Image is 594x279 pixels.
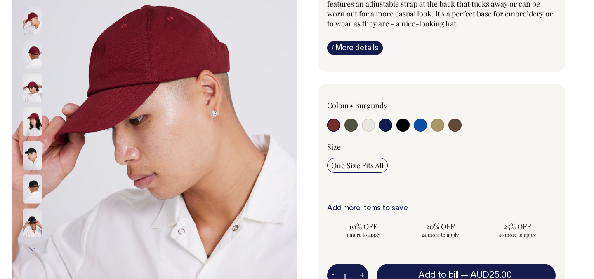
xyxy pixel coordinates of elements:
[485,221,549,231] span: 25% OFF
[331,221,395,231] span: 10% OFF
[404,219,476,240] input: 20% OFF 24 more to apply
[332,43,334,52] span: i
[331,231,395,238] span: 9 more to apply
[23,6,42,35] img: burgundy
[23,174,42,203] img: black
[481,219,553,240] input: 25% OFF 49 more to apply
[26,239,38,258] button: Next
[485,231,549,238] span: 49 more to apply
[23,208,42,237] img: black
[350,100,353,110] span: •
[331,160,384,170] span: One Size Fits All
[327,205,556,213] h6: Add more items to save
[408,231,472,238] span: 24 more to apply
[327,219,399,240] input: 10% OFF 9 more to apply
[23,73,42,102] img: burgundy
[23,141,42,170] img: black
[408,221,472,231] span: 20% OFF
[327,158,388,173] input: One Size Fits All
[23,107,42,136] img: burgundy
[327,100,419,110] div: Colour
[23,40,42,68] img: burgundy
[355,100,387,110] label: Burgundy
[327,41,383,55] a: iMore details
[327,142,556,152] div: Size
